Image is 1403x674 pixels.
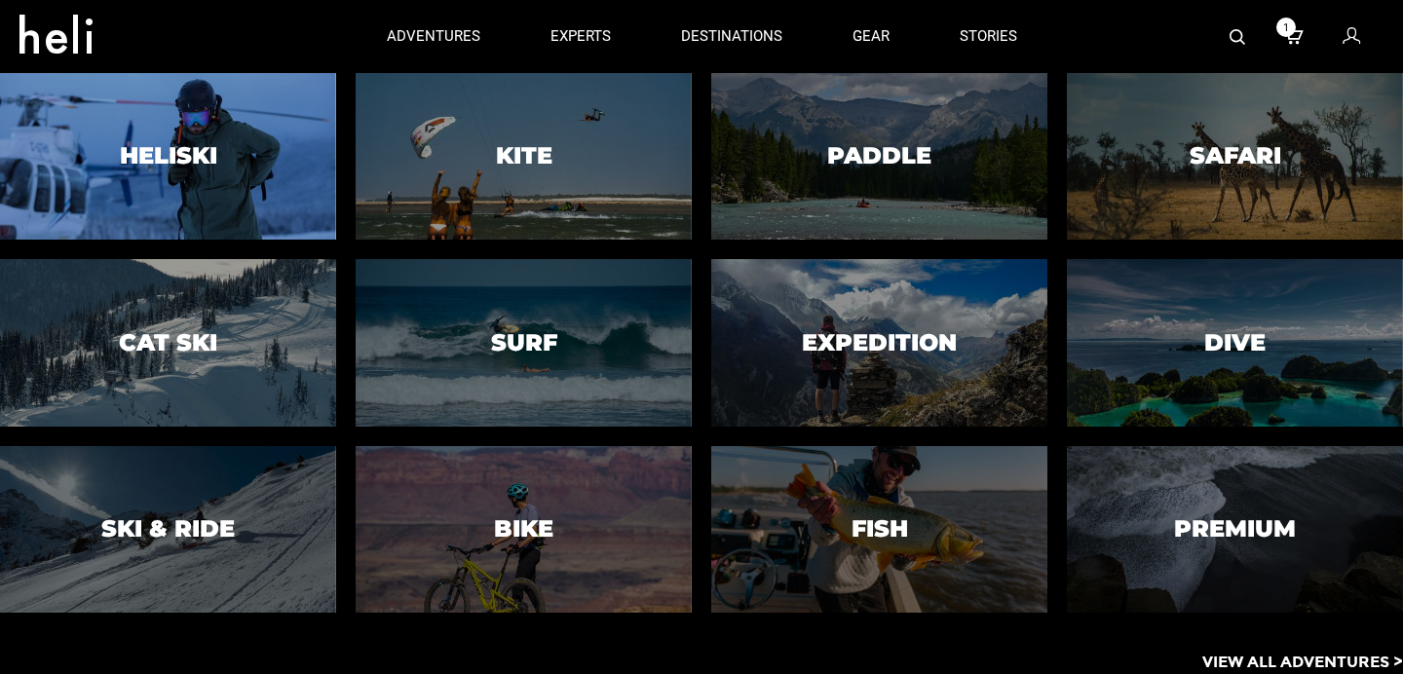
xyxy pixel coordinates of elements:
img: search-bar-icon.svg [1230,29,1245,45]
p: destinations [681,26,782,47]
a: PremiumPremium image [1067,446,1403,613]
h3: Paddle [827,143,931,168]
h3: Ski & Ride [101,516,235,542]
h3: Surf [491,330,557,356]
p: experts [550,26,611,47]
h3: Safari [1190,143,1281,168]
h3: Premium [1174,516,1296,542]
h3: Dive [1204,330,1266,356]
p: View All Adventures > [1202,652,1403,674]
h3: Expedition [802,330,957,356]
p: adventures [387,26,480,47]
h3: Heliski [120,143,217,168]
h3: Kite [496,143,552,168]
h3: Bike [494,516,553,542]
span: 1 [1276,18,1296,37]
h3: Fish [852,516,908,542]
h3: Cat Ski [119,330,217,356]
